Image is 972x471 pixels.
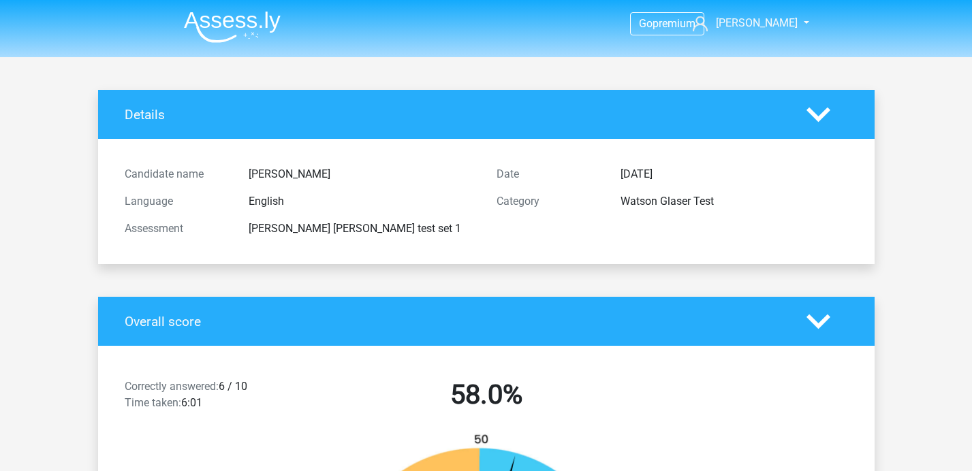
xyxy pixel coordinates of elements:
[125,396,181,409] span: Time taken:
[486,166,610,182] div: Date
[653,17,695,30] span: premium
[125,314,786,329] h4: Overall score
[238,221,486,237] div: [PERSON_NAME] [PERSON_NAME] test set 1
[125,107,786,123] h4: Details
[610,166,858,182] div: [DATE]
[486,193,610,210] div: Category
[184,11,281,43] img: Assessly
[125,380,219,393] span: Correctly answered:
[114,166,238,182] div: Candidate name
[639,17,653,30] span: Go
[631,14,704,33] a: Gopremium
[114,221,238,237] div: Assessment
[311,378,662,411] h2: 58.0%
[687,15,799,31] a: [PERSON_NAME]
[238,193,486,210] div: English
[114,193,238,210] div: Language
[114,378,300,417] div: 6 / 10 6:01
[610,193,858,210] div: Watson Glaser Test
[238,166,486,182] div: [PERSON_NAME]
[716,16,798,29] span: [PERSON_NAME]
